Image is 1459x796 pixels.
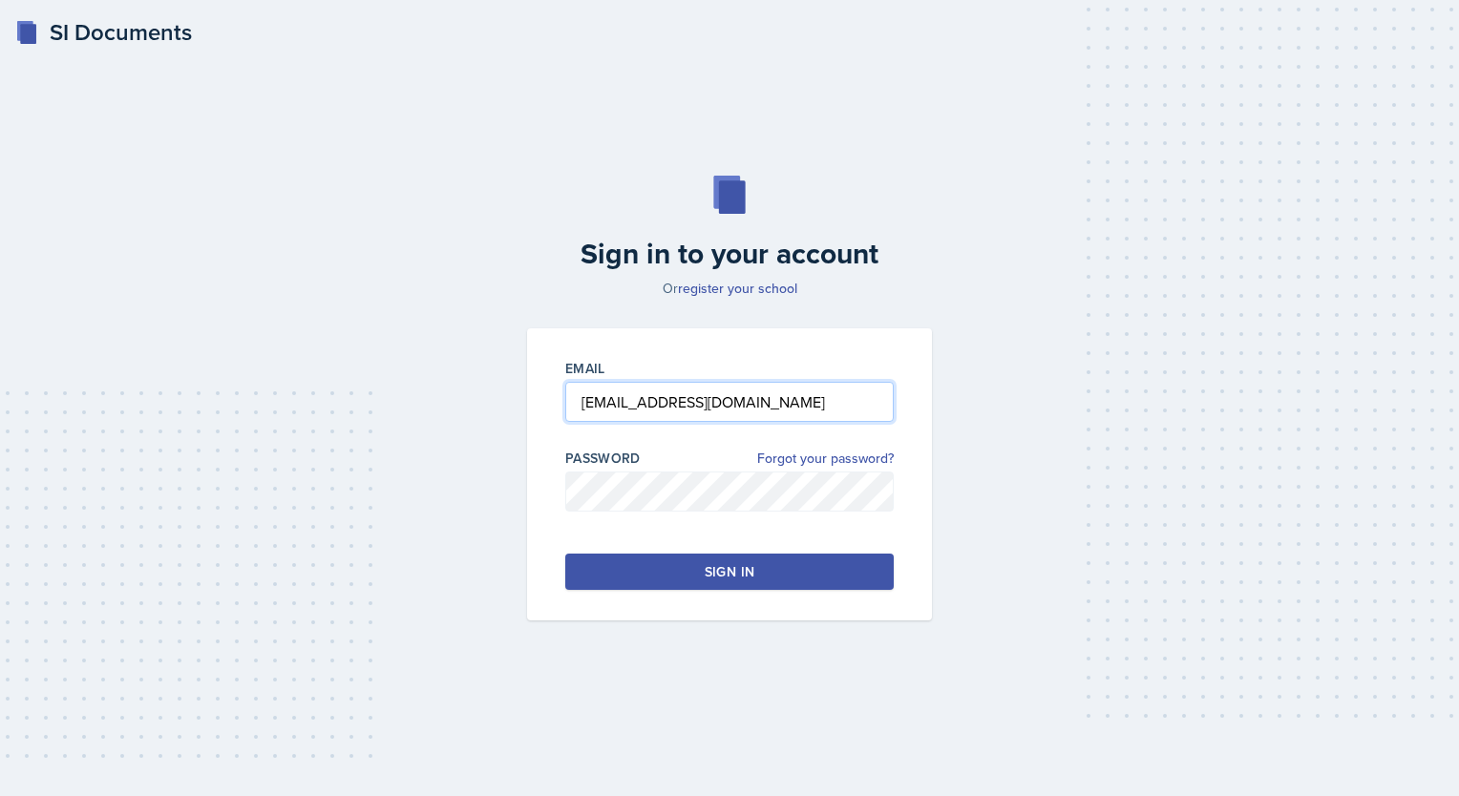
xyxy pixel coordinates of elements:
[757,449,894,469] a: Forgot your password?
[565,359,605,378] label: Email
[516,279,943,298] p: Or
[565,554,894,590] button: Sign in
[678,279,797,298] a: register your school
[705,562,754,581] div: Sign in
[15,15,192,50] a: SI Documents
[516,237,943,271] h2: Sign in to your account
[565,382,894,422] input: Email
[565,449,641,468] label: Password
